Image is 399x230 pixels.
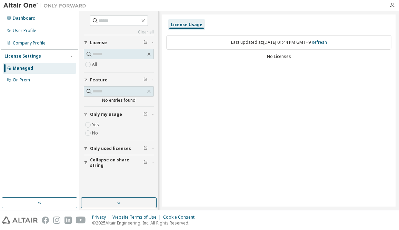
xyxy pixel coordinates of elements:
div: Company Profile [13,40,46,46]
div: Dashboard [13,16,36,21]
div: License Usage [171,22,202,28]
div: User Profile [13,28,36,33]
img: youtube.svg [76,217,86,224]
label: No [92,129,99,137]
div: Managed [13,66,33,71]
span: Clear filter [143,146,148,151]
img: linkedin.svg [64,217,72,224]
button: License [84,35,154,50]
img: facebook.svg [42,217,49,224]
a: Refresh [312,39,327,45]
div: License Settings [4,53,41,59]
button: Only my usage [84,107,154,122]
div: Website Terms of Use [112,214,163,220]
span: Clear filter [143,77,148,83]
div: No entries found [84,98,154,103]
span: Feature [90,77,108,83]
button: Feature [84,72,154,88]
div: No Licenses [166,54,391,59]
label: Yes [92,121,100,129]
span: License [90,40,107,46]
label: All [92,60,98,69]
img: altair_logo.svg [2,217,38,224]
button: Collapse on share string [84,155,154,170]
img: instagram.svg [53,217,60,224]
a: Clear all [84,29,154,35]
div: Privacy [92,214,112,220]
span: Only my usage [90,112,122,117]
button: Only used licenses [84,141,154,156]
div: On Prem [13,77,30,83]
span: Collapse on share string [90,157,143,168]
span: Clear filter [143,112,148,117]
span: Clear filter [143,40,148,46]
div: Cookie Consent [163,214,199,220]
img: Altair One [3,2,90,9]
div: Last updated at: [DATE] 01:44 PM GMT+9 [166,35,391,50]
p: © 2025 Altair Engineering, Inc. All Rights Reserved. [92,220,199,226]
span: Only used licenses [90,146,131,151]
span: Clear filter [143,160,148,166]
